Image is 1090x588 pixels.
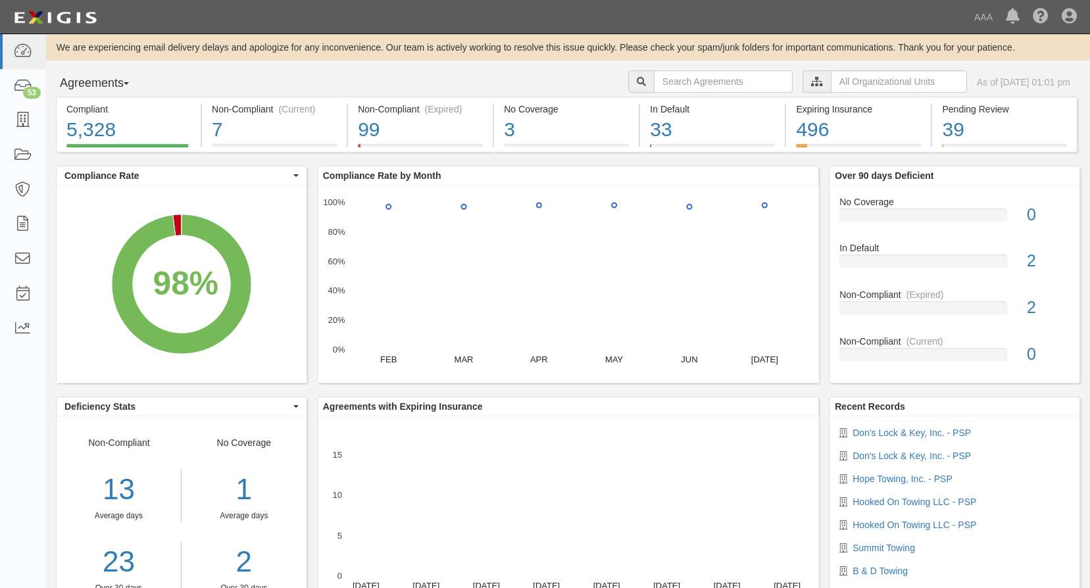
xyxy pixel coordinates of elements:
[66,103,191,116] div: Compliant
[681,355,697,364] text: JUN
[318,185,819,383] svg: A chart.
[977,76,1070,89] div: As of [DATE] 01:01 pm
[46,41,1090,54] div: We are experiencing email delivery delays and apologize for any inconvenience. Our team is active...
[830,288,1079,301] div: Non-Compliant
[504,116,629,144] div: 3
[328,256,345,266] text: 60%
[56,144,201,155] a: Compliant5,328
[191,510,297,522] div: Average days
[57,166,307,185] button: Compliance Rate
[57,510,181,522] div: Average days
[348,144,493,155] a: Non-Compliant(Expired)99
[853,566,908,576] a: B & D Towing
[191,541,297,583] a: 2
[839,288,1070,335] a: Non-Compliant(Expired)2
[605,355,624,364] text: MAY
[853,474,952,484] a: Hope Towing, Inc. - PSP
[278,103,315,116] div: (Current)
[56,70,155,97] button: Agreements
[839,335,1070,372] a: Non-Compliant(Current)0
[153,260,218,306] div: 98%
[212,103,337,116] div: Non-Compliant (Current)
[358,103,483,116] div: Non-Compliant (Expired)
[839,195,1070,242] a: No Coverage0
[831,70,967,93] input: All Organizational Units
[191,469,297,510] div: 1
[454,355,473,364] text: MAR
[332,450,341,460] text: 15
[906,288,944,301] div: (Expired)
[57,541,181,583] a: 23
[57,397,307,416] button: Deficiency Stats
[932,144,1077,155] a: Pending Review39
[942,103,1066,116] div: Pending Review
[1017,296,1079,320] div: 2
[212,116,337,144] div: 7
[835,401,905,412] b: Recent Records
[853,497,976,507] a: Hooked On Towing LLC - PSP
[1033,9,1049,25] i: Help Center - Complianz
[839,241,1070,288] a: In Default2
[853,428,971,438] a: Don's Lock & Key, Inc. - PSP
[1017,343,1079,366] div: 0
[906,335,943,348] div: (Current)
[323,401,483,412] b: Agreements with Expiring Insurance
[328,285,345,295] text: 40%
[494,144,639,155] a: No Coverage3
[64,169,290,182] span: Compliance Rate
[650,103,775,116] div: In Default
[796,103,921,116] div: Expiring Insurance
[830,195,1079,208] div: No Coverage
[853,451,971,461] a: Don's Lock & Key, Inc. - PSP
[332,345,345,355] text: 0%
[830,241,1079,255] div: In Default
[1017,249,1079,273] div: 2
[640,144,785,155] a: In Default33
[425,103,462,116] div: (Expired)
[10,6,101,30] img: logo-5460c22ac91f19d4615b14bd174203de0afe785f0fc80cf4dbbc73dc1793850b.png
[57,469,181,510] div: 13
[504,103,629,116] div: No Coverage
[57,185,307,383] svg: A chart.
[66,116,191,144] div: 5,328
[853,543,915,553] a: Summit Towing
[786,144,931,155] a: Expiring Insurance496
[650,116,775,144] div: 33
[751,355,778,364] text: [DATE]
[64,400,290,413] span: Deficiency Stats
[328,315,345,325] text: 20%
[323,197,345,207] text: 100%
[942,116,1066,144] div: 39
[835,170,933,181] b: Over 90 days Deficient
[968,4,999,30] a: AAA
[202,144,347,155] a: Non-Compliant(Current)7
[796,116,921,144] div: 496
[1017,203,1079,227] div: 0
[323,170,441,181] b: Compliance Rate by Month
[830,335,1079,348] div: Non-Compliant
[337,530,342,540] text: 5
[654,70,793,93] input: Search Agreements
[337,571,342,581] text: 0
[380,355,397,364] text: FEB
[328,227,345,237] text: 80%
[530,355,548,364] text: APR
[853,520,976,530] a: Hooked On Towing LLC - PSP
[332,490,341,500] text: 10
[23,87,41,99] div: 53
[358,116,483,144] div: 99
